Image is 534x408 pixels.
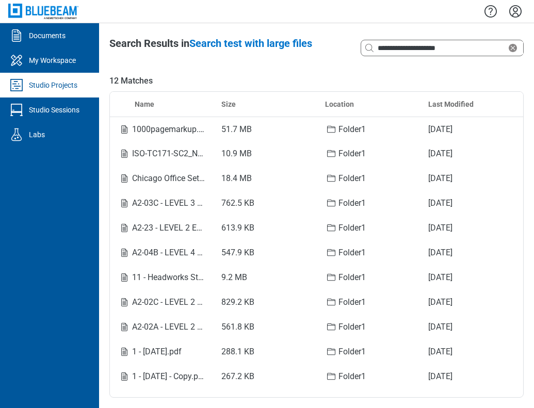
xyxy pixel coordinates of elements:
td: [DATE] [420,315,523,339]
td: [DATE] [420,166,523,191]
td: [DATE] [420,364,523,389]
svg: File-icon [118,247,131,259]
td: 762.5 KB [213,191,316,216]
svg: Studio Projects [8,77,25,93]
div: A2-04B - LEVEL 4 PARTIAL [MEDICAL_DATA].pdf [DATE].pdf [132,247,205,259]
svg: File-icon [118,172,131,185]
svg: File-icon [118,321,131,333]
td: [DATE] [420,141,523,166]
td: 51.7 MB [213,117,316,141]
div: Folder1 [132,395,159,407]
td: 561.8 KB [213,315,316,339]
div: ISO-TC171-SC2_N0862_ISO_[PHONE_NUMBER]_large Document.pdf [132,148,205,160]
div: Folder1 [338,346,411,358]
td: 288.1 KB [213,339,316,364]
span: 12 Matches [109,75,524,87]
div: Folder1 [338,197,411,209]
svg: File-icon [118,222,131,234]
img: Bluebeam, Inc. [8,4,78,19]
td: [DATE] [420,117,523,141]
svg: Documents [8,27,25,44]
div: Folder1 [338,148,411,160]
div: Folder1 [338,271,411,284]
div: Chicago Office Set.pdf [132,172,205,185]
svg: File-icon [118,271,131,284]
svg: File-icon [118,296,131,308]
div: Folder1 [338,296,411,308]
div: A2-02A - LEVEL 2 PARTIAL PLAN A.pdf [DATE].pdf [132,321,205,333]
td: 18.4 MB [213,166,316,191]
svg: folder-icon [325,148,337,160]
div: A2-02C - LEVEL 2 PARTIAL PLAN C.pdf [DATE].pdf [132,296,205,308]
div: Folder1 [338,172,411,185]
svg: Folder-icon [118,395,131,407]
div: Folder1 [338,370,411,383]
svg: Labs [8,126,25,143]
div: Folder1 [338,123,411,136]
td: [DATE] [420,265,523,290]
td: 613.9 KB [213,216,316,240]
button: Settings [507,3,524,20]
svg: File-icon [118,148,131,160]
svg: folder-icon [325,395,337,407]
div: 1000pagemarkup.pdf [132,123,205,136]
div: A2-23 - LEVEL 2 ENLARGED PLAN 3.pdf [DATE].pdf [132,222,205,234]
div: Documents [29,30,66,41]
td: [DATE] [420,191,523,216]
svg: folder-icon [325,321,337,333]
td: 9.2 MB [213,265,316,290]
div: Search Results in [109,36,312,51]
svg: folder-icon [325,123,337,136]
svg: folder-icon [325,247,337,259]
span: Search test with large files [189,37,312,50]
div: Clear search [507,42,523,54]
div: 1 - [DATE] - Copy.pdf [132,370,205,383]
div: Folder1 [338,321,411,333]
div: 1 - [DATE].pdf [132,346,182,358]
svg: folder-icon [325,271,337,284]
td: [DATE] [420,339,523,364]
td: 10.9 MB [213,141,316,166]
div: Studio Projects [29,80,77,90]
svg: File-icon [118,123,131,136]
svg: folder-icon [325,197,337,209]
div: My Workspace [29,55,76,66]
td: 829.2 KB [213,290,316,315]
div: Labs [29,129,45,140]
td: 547.9 KB [213,240,316,265]
td: [DATE] [420,216,523,240]
svg: File-icon [118,197,131,209]
div: Folder1 [338,222,411,234]
svg: folder-icon [325,296,337,308]
div: Search test with large files [338,395,411,407]
svg: File-icon [118,346,131,358]
div: Studio Sessions [29,105,79,115]
svg: File-icon [118,370,131,383]
svg: folder-icon [325,346,337,358]
svg: folder-icon [325,172,337,185]
div: A2-03C - LEVEL 3 PARTIAL PLAN C.pdf [DATE].pdf [132,197,205,209]
td: [DATE] [420,290,523,315]
svg: folder-icon [325,222,337,234]
svg: My Workspace [8,52,25,69]
div: Clear search [361,40,524,56]
td: 267.2 KB [213,364,316,389]
div: Folder1 [338,247,411,259]
svg: Studio Sessions [8,102,25,118]
div: 11 - Headworks Structural .pdf [132,271,205,284]
td: [DATE] [420,240,523,265]
svg: folder-icon [325,370,337,383]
